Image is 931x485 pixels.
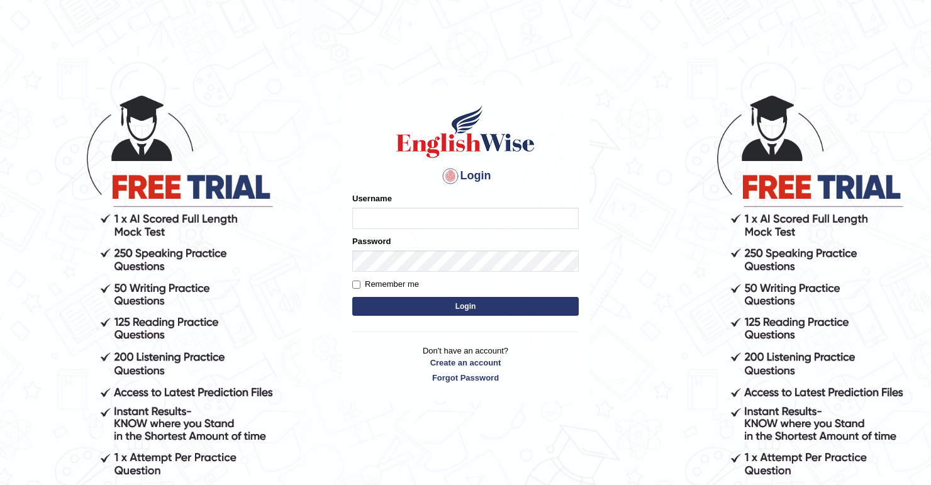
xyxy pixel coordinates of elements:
h4: Login [352,166,579,186]
label: Password [352,235,391,247]
button: Login [352,297,579,316]
label: Username [352,192,392,204]
input: Remember me [352,281,360,289]
a: Forgot Password [352,372,579,384]
p: Don't have an account? [352,345,579,384]
a: Create an account [352,357,579,369]
label: Remember me [352,278,419,291]
img: Logo of English Wise sign in for intelligent practice with AI [394,103,537,160]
